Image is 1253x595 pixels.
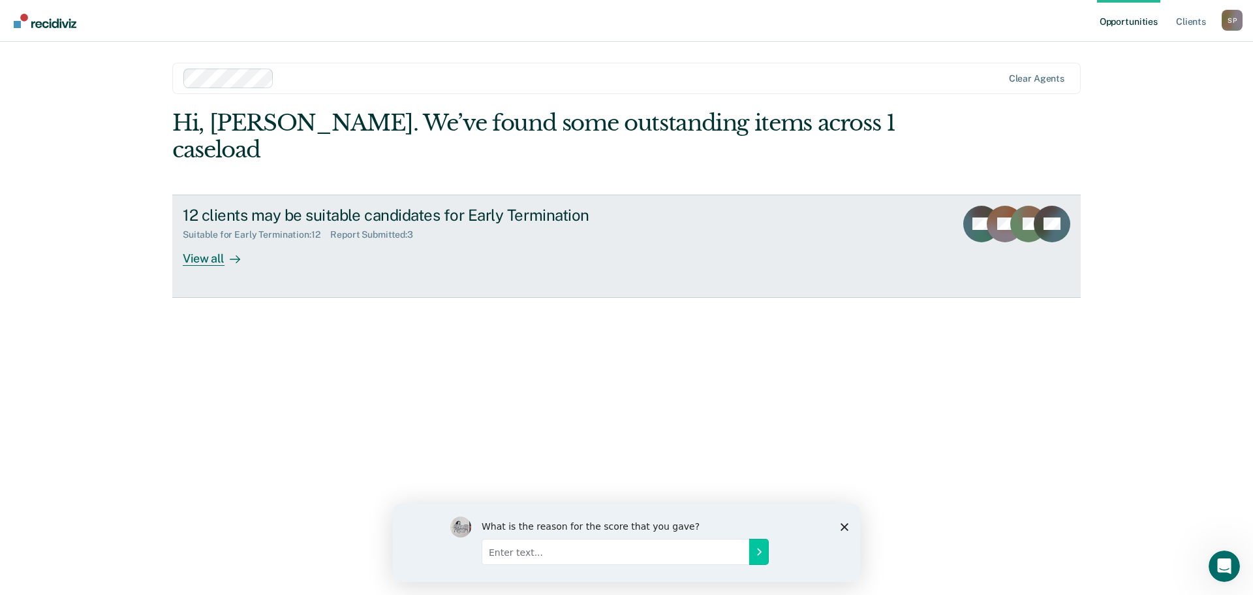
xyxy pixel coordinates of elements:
div: Report Submitted : 3 [330,229,424,240]
button: Profile dropdown button [1222,10,1243,31]
div: S P [1222,10,1243,31]
div: 12 clients may be suitable candidates for Early Termination [183,206,641,225]
img: Recidiviz [14,14,76,28]
div: View all [183,240,256,266]
iframe: Survey by Kim from Recidiviz [393,504,860,582]
div: Clear agents [1009,73,1064,84]
div: Suitable for Early Termination : 12 [183,229,330,240]
iframe: Intercom live chat [1209,551,1240,582]
div: Hi, [PERSON_NAME]. We’ve found some outstanding items across 1 caseload [172,110,899,163]
a: 12 clients may be suitable candidates for Early TerminationSuitable for Early Termination:12Repor... [172,195,1081,298]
